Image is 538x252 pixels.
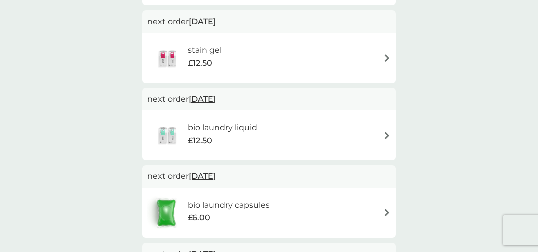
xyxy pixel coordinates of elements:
h6: bio laundry capsules [188,199,269,212]
span: £12.50 [188,134,212,147]
span: [DATE] [189,167,216,186]
h6: bio laundry liquid [188,121,257,134]
span: £6.00 [188,211,210,224]
span: £12.50 [188,57,212,70]
span: [DATE] [189,89,216,109]
img: bio laundry liquid [147,118,188,153]
img: stain gel [147,41,188,76]
p: next order [147,15,391,28]
img: bio laundry capsules [147,195,185,230]
img: arrow right [383,132,391,139]
img: arrow right [383,209,391,216]
p: next order [147,93,391,106]
h6: stain gel [188,44,222,57]
p: next order [147,170,391,183]
img: arrow right [383,54,391,62]
span: [DATE] [189,12,216,31]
